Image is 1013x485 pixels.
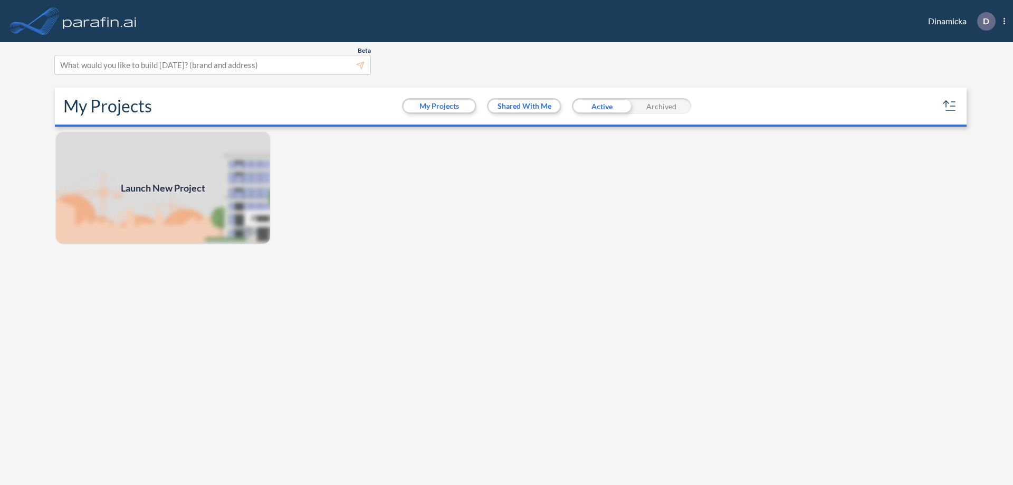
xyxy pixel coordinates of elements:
[489,100,560,112] button: Shared With Me
[912,12,1005,31] div: Dinamicka
[572,98,632,114] div: Active
[632,98,691,114] div: Archived
[121,181,205,195] span: Launch New Project
[358,46,371,55] span: Beta
[55,131,271,245] a: Launch New Project
[63,96,152,116] h2: My Projects
[55,131,271,245] img: add
[61,11,139,32] img: logo
[404,100,475,112] button: My Projects
[983,16,989,26] p: D
[941,98,958,115] button: sort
